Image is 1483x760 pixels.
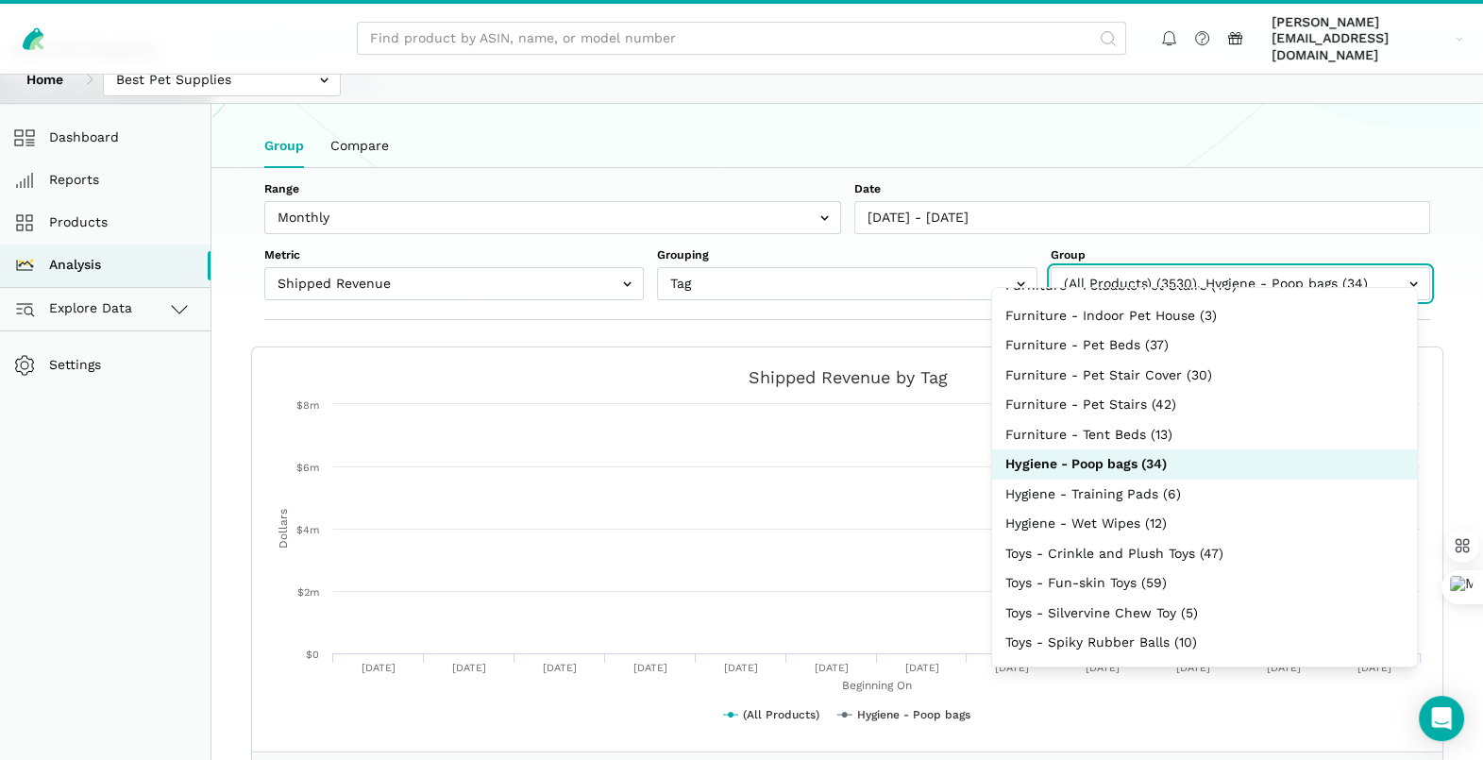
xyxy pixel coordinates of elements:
tspan: (All Products) [743,708,819,721]
text: [DATE] [633,662,667,674]
button: Furniture - Tent Beds (13) [992,420,1417,450]
a: Group [251,125,317,168]
a: [PERSON_NAME][EMAIL_ADDRESS][DOMAIN_NAME] [1265,10,1470,67]
button: Furniture - Pet Beds (37) [992,330,1417,361]
tspan: Beginning On [842,679,912,692]
button: Toys - Fun-skin Toys (59) [992,568,1417,599]
input: Tag [657,267,1036,300]
tspan: Hygiene - Poop bags [857,708,970,721]
text: [DATE] [815,662,849,674]
tspan: Shipped Revenue by Tag [749,367,948,387]
span: Explore Data [20,297,132,320]
button: Toys - Squeaky Tennis Balls (9) [992,658,1417,688]
text: [DATE] [452,662,486,674]
text: $0 [306,649,319,661]
tspan: Dollars [277,509,290,549]
label: Group [1051,247,1430,264]
text: $6m [296,462,319,474]
input: Monthly [264,201,841,234]
label: Range [264,181,841,198]
label: Metric [264,247,644,264]
text: [DATE] [904,662,938,674]
text: [DATE] [1176,662,1210,674]
button: Furniture - Pet Stair Cover (30) [992,361,1417,391]
text: [DATE] [543,662,577,674]
label: Date [854,181,1431,198]
input: Shipped Revenue [264,267,644,300]
span: [PERSON_NAME][EMAIL_ADDRESS][DOMAIN_NAME] [1272,14,1449,64]
text: [DATE] [1086,662,1120,674]
button: Furniture - Pet Stairs (42) [992,390,1417,420]
button: Hygiene - Training Pads (6) [992,480,1417,510]
text: $2m [297,586,319,599]
text: $4m [296,524,319,536]
label: Grouping [657,247,1036,264]
a: Home [13,63,76,96]
text: [DATE] [724,662,758,674]
div: Open Intercom Messenger [1419,696,1464,741]
button: Toys - Silvervine Chew Toy (5) [992,599,1417,629]
button: Toys - Crinkle and Plush Toys (47) [992,539,1417,569]
input: (All Products) (3530), Hygiene - Poop bags (34) [1051,267,1430,300]
input: Best Pet Supplies [103,63,341,96]
button: Hygiene - Wet Wipes (12) [992,509,1417,539]
a: Compare [317,125,402,168]
text: $8m [296,399,319,412]
button: Furniture - Indoor Pet House (3) [992,301,1417,331]
text: [DATE] [995,662,1029,674]
text: [DATE] [362,662,396,674]
button: Hygiene - Poop bags (34) [992,449,1417,480]
text: [DATE] [1267,662,1301,674]
button: Toys - Spiky Rubber Balls (10) [992,628,1417,658]
input: Find product by ASIN, name, or model number [357,22,1126,55]
text: [DATE] [1357,662,1391,674]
